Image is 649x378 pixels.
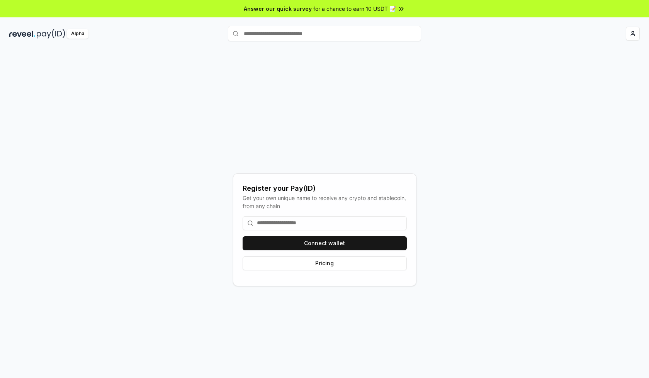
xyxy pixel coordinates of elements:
[67,29,88,39] div: Alpha
[243,183,407,194] div: Register your Pay(ID)
[244,5,312,13] span: Answer our quick survey
[313,5,396,13] span: for a chance to earn 10 USDT 📝
[9,29,35,39] img: reveel_dark
[243,256,407,270] button: Pricing
[37,29,65,39] img: pay_id
[243,236,407,250] button: Connect wallet
[243,194,407,210] div: Get your own unique name to receive any crypto and stablecoin, from any chain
